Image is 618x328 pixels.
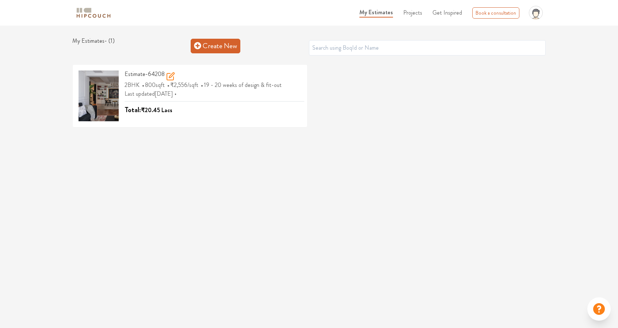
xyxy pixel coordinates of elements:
h1: My Estimates - ( 1 ) [72,37,191,54]
input: Search using BoqId or Name [309,40,546,56]
span: 2BHK [125,79,141,91]
span: Total: [125,104,141,115]
span: logo-horizontal.svg [75,5,112,21]
span: /sqft [170,79,200,91]
div: Book a consultation [472,7,519,19]
a: Create New [191,39,240,53]
span: 19 - 20 weeks of design & fit-out [204,79,283,91]
span: Last updated [DATE] [125,89,178,98]
img: logo-horizontal.svg [75,7,112,19]
span: ₹20.45 [141,106,160,114]
span: Get Inspired [432,8,462,17]
span: My Estimates [359,8,393,16]
span: Projects [403,8,422,17]
h3: Estimate-64208 [125,70,175,81]
span: Lacs [161,106,172,114]
span: 800 sqft [145,79,167,91]
span: ₹2,556 [170,81,187,89]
